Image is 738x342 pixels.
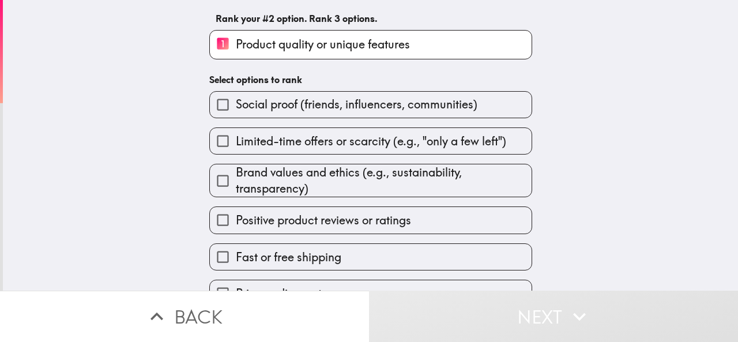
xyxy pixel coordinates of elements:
[236,164,532,197] span: Brand values and ethics (e.g., sustainability, transparency)
[210,128,532,154] button: Limited-time offers or scarcity (e.g., "only a few left")
[210,280,532,306] button: Price or discount
[210,207,532,233] button: Positive product reviews or ratings
[236,96,477,112] span: Social proof (friends, influencers, communities)
[209,73,532,86] h6: Select options to rank
[210,31,532,59] button: 1Product quality or unique features
[236,285,322,302] span: Price or discount
[210,92,532,118] button: Social proof (friends, influencers, communities)
[236,36,410,52] span: Product quality or unique features
[236,212,411,228] span: Positive product reviews or ratings
[369,291,738,342] button: Next
[216,12,526,25] h6: Rank your #2 option. Rank 3 options.
[210,164,532,197] button: Brand values and ethics (e.g., sustainability, transparency)
[236,249,341,265] span: Fast or free shipping
[236,133,506,149] span: Limited-time offers or scarcity (e.g., "only a few left")
[210,244,532,270] button: Fast or free shipping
